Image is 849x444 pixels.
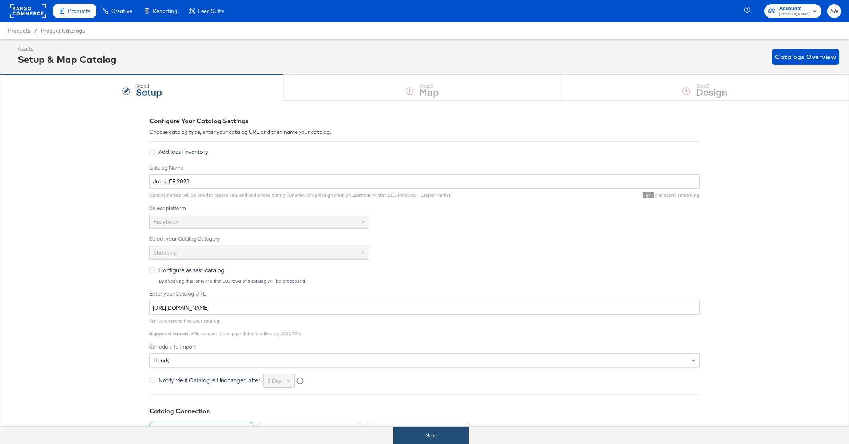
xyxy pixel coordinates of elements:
[158,376,260,384] span: Notify Me if Catalog is Unchanged after
[149,205,700,212] label: Select platform
[831,7,838,16] span: AW
[772,49,839,65] button: Catalogs Overview
[158,278,700,284] div: By checking this, only the first 100 rows of a catalog will be processed.
[136,83,162,89] div: Step: 1
[136,85,162,98] strong: Setup
[149,290,700,298] label: Enter your Catalog URL
[149,128,700,136] div: Choose catalog type, enter your catalog URL and then name your catalog.
[149,174,700,189] input: Name your catalog e.g. My Dynamic Product Catalog
[68,8,90,14] span: Products
[149,301,700,315] input: Enter Catalog URL, e.g. http://www.example.com/products.xml
[41,27,85,34] a: Product Catalogs
[764,4,821,18] button: Accounts[PERSON_NAME]
[779,11,810,17] span: [PERSON_NAME]
[149,235,700,243] label: Select your Catalog Category
[643,192,654,198] span: 87
[30,27,41,34] span: /
[149,331,189,336] strong: Supported formats
[149,117,700,126] div: Configure Your Catalog Settings
[153,8,177,14] span: Reporting
[352,192,370,198] strong: Example
[450,192,700,198] div: characters remaining
[18,45,116,53] div: Assets
[154,249,177,256] span: Shopping
[149,407,700,416] div: Catalog Connection
[149,192,450,198] span: Catalog names will be used to create sets and audiences during Dynamic Ad campaign creation. : Wi...
[8,27,30,34] span: Products
[158,148,208,155] span: Add local inventory
[827,4,841,18] button: AW
[268,377,281,384] span: 1 day
[779,5,810,13] span: Accounts
[775,51,836,62] span: Catalogs Overview
[149,318,301,336] span: Tell us where to find your catalog. : XML, comma, tab or pipe delimited files e.g. CSV, TSV.
[18,53,116,66] div: Setup & Map Catalog
[154,357,170,364] span: hourly
[154,218,178,225] span: Facebook
[149,343,700,351] label: Schedule to Import
[149,164,700,172] label: Catalog Name
[198,8,224,14] span: Feed Suite
[111,8,132,14] span: Creative
[158,266,224,274] span: Configure as test catalog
